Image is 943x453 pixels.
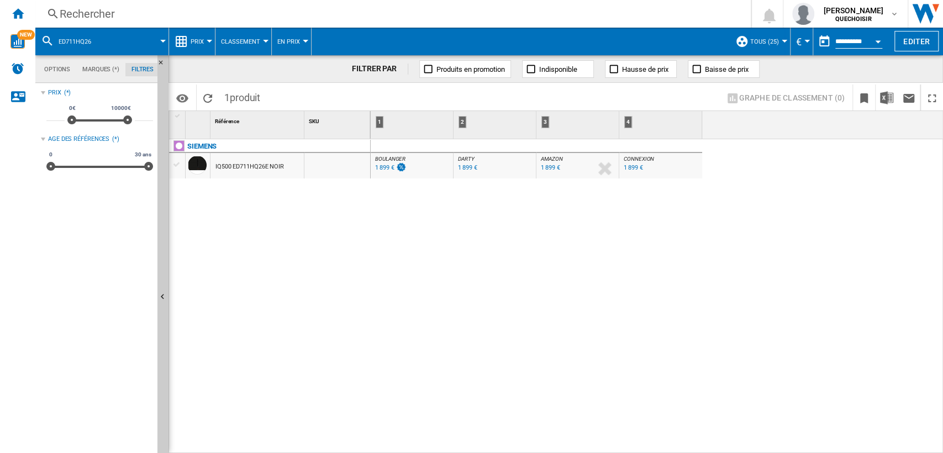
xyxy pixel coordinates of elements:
[921,85,943,110] button: Plein écran
[11,62,24,75] img: alerts-logo.svg
[723,88,848,108] button: Graphe de classement (0)
[436,65,505,73] span: Produits en promotion
[67,104,77,113] span: 0€
[705,65,749,73] span: Baisse de prix
[375,156,405,162] span: BOULANGER
[175,28,209,55] div: Prix
[622,162,642,173] div: Mise à jour : vendredi 26 septembre 2025 15:00
[277,38,300,45] span: En Prix
[621,156,700,181] div: CONNEXION 1 899 €
[624,164,642,171] div: 1 899 €
[197,85,219,110] button: Recharger
[898,85,920,110] button: Envoyer ce rapport par email
[621,111,702,139] div: 4
[48,135,109,144] div: Age des références
[219,85,266,108] span: 1
[191,28,209,55] button: Prix
[213,111,304,128] div: Sort None
[835,15,871,23] b: QUECHOISIR
[853,85,875,110] button: Créer un favoris
[191,38,204,45] span: Prix
[813,30,835,52] button: md-calendar
[539,65,577,73] span: Indisponible
[221,28,266,55] button: Classement
[459,116,466,128] div: 2
[541,156,562,162] span: AMAZON
[309,118,319,124] span: SKU
[188,111,210,128] div: Sort None
[376,116,383,128] div: 1
[605,60,677,78] button: Hausse de prix
[718,85,853,111] div: Sélectionnez 1 à 3 sites en cliquant sur les cellules afin d'afficher un graphe de classement
[230,92,260,103] span: produit
[539,111,619,139] div: 3
[373,162,407,173] div: Mise à jour : vendredi 26 septembre 2025 17:31
[48,150,54,159] span: 0
[894,31,939,51] button: Editer
[109,104,132,113] span: 10000€
[796,36,802,48] span: €
[624,156,654,162] span: CONNEXION
[307,111,370,128] div: Sort None
[277,28,305,55] button: En Prix
[791,28,813,55] md-menu: Currency
[792,3,814,25] img: profile.jpg
[76,63,125,76] md-tab-item: Marques (*)
[307,111,370,128] div: SKU Sort None
[823,5,883,16] span: [PERSON_NAME]
[60,6,722,22] div: Rechercher
[456,162,477,173] div: Mise à jour : vendredi 26 septembre 2025 16:30
[750,38,779,45] span: TOUS (25)
[419,60,511,78] button: Produits en promotion
[171,88,193,108] button: Options
[48,88,61,97] div: Prix
[688,60,760,78] button: Baisse de prix
[541,164,560,171] div: 1 899 €
[41,28,163,55] div: ED711HQ26
[215,118,239,124] span: Référence
[750,28,784,55] button: TOUS (25)
[17,30,35,40] span: NEW
[539,162,560,173] div: Mise à jour : vendredi 26 septembre 2025 03:22
[213,111,304,128] div: Référence Sort None
[458,164,477,171] div: 1 899 €
[10,34,25,49] img: wise-card.svg
[375,164,394,171] div: 1 899 €
[125,63,160,76] md-tab-item: Filtres
[456,156,534,181] div: DARTY 1 899 €
[215,154,284,180] div: IQ500 ED711HQ26E NOIR
[539,156,617,181] div: AMAZON 1 899 €
[456,111,536,139] div: 2
[221,38,260,45] span: Classement
[868,30,888,50] button: Open calendar
[59,28,102,55] button: ED711HQ26
[880,91,893,104] img: excel-24x24.png
[373,156,451,181] div: BOULANGER 1 899 €
[876,85,898,110] button: Télécharger au format Excel
[522,60,594,78] button: Indisponible
[735,28,784,55] div: TOUS (25)
[352,64,408,75] div: FILTRER PAR
[624,116,632,128] div: 4
[373,111,453,139] div: 1
[458,156,475,162] span: DARTY
[796,28,807,55] button: €
[157,55,171,75] button: Masquer
[622,65,668,73] span: Hausse de prix
[38,63,76,76] md-tab-item: Options
[187,140,217,153] div: Cliquez pour filtrer sur cette marque
[59,38,91,45] span: ED711HQ26
[541,116,549,128] div: 3
[396,162,407,172] img: promotionV3.png
[133,150,152,159] span: 30 ans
